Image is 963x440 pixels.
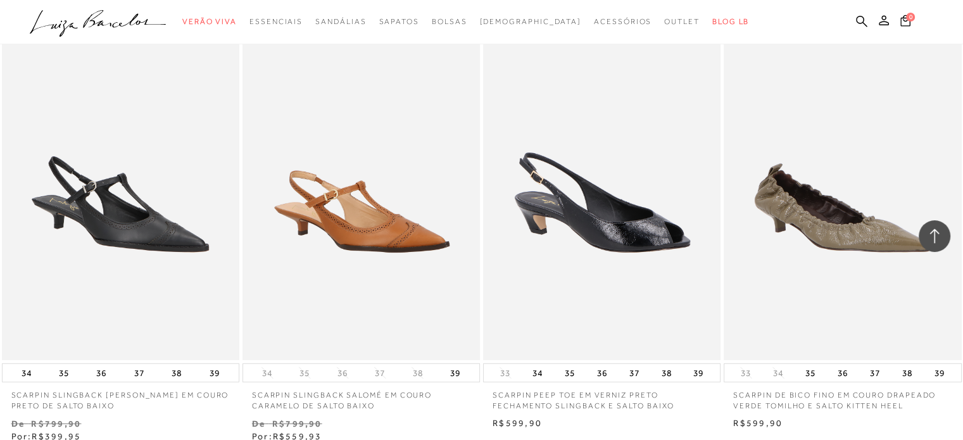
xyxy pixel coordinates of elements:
[432,17,467,26] span: Bolsas
[18,364,35,382] button: 34
[11,418,25,429] small: De
[31,418,81,429] small: R$799,90
[244,6,479,358] img: SCARPIN SLINGBACK SALOMÉ EM COURO CARAMELO DE SALTO BAIXO
[92,364,110,382] button: 36
[315,17,366,26] span: Sandálias
[3,6,238,358] a: SCARPIN SLINGBACK SALOMÉ EM COURO PRETO DE SALTO BAIXO SCARPIN SLINGBACK SALOMÉ EM COURO PRETO DE...
[898,364,916,382] button: 38
[249,10,303,34] a: categoryNavScreenReaderText
[484,6,719,358] a: SCARPIN PEEP TOE EM VERNIZ PRETO FECHAMENTO SLINGBACK E SALTO BAIXO SCARPIN PEEP TOE EM VERNIZ PR...
[408,367,426,379] button: 38
[657,364,675,382] button: 38
[130,364,148,382] button: 37
[371,367,389,379] button: 37
[594,10,651,34] a: categoryNavScreenReaderText
[725,6,960,358] a: SCARPIN DE BICO FINO EM COURO DRAPEADO VERDE TOMILHO E SALTO KITTEN HEEL SCARPIN DE BICO FINO EM ...
[725,6,960,358] img: SCARPIN DE BICO FINO EM COURO DRAPEADO VERDE TOMILHO E SALTO KITTEN HEEL
[594,17,651,26] span: Acessórios
[897,14,914,31] button: 0
[272,418,322,429] small: R$799,90
[689,364,707,382] button: 39
[2,382,239,412] a: SCARPIN SLINGBACK [PERSON_NAME] EM COURO PRETO DE SALTO BAIXO
[906,13,915,22] span: 0
[834,364,852,382] button: 36
[712,17,749,26] span: BLOG LB
[244,6,479,358] a: SCARPIN SLINGBACK SALOMÉ EM COURO CARAMELO DE SALTO BAIXO SCARPIN SLINGBACK SALOMÉ EM COURO CARAM...
[737,367,755,379] button: 33
[379,17,419,26] span: Sapatos
[484,6,719,358] img: SCARPIN PEEP TOE EM VERNIZ PRETO FECHAMENTO SLINGBACK E SALTO BAIXO
[206,364,223,382] button: 39
[315,10,366,34] a: categoryNavScreenReaderText
[626,364,643,382] button: 37
[712,10,749,34] a: BLOG LB
[493,418,542,428] span: R$599,90
[249,17,303,26] span: Essenciais
[802,364,819,382] button: 35
[182,10,237,34] a: categoryNavScreenReaderText
[446,364,464,382] button: 39
[3,6,238,358] img: SCARPIN SLINGBACK SALOMÉ EM COURO PRETO DE SALTO BAIXO
[182,17,237,26] span: Verão Viva
[664,17,700,26] span: Outlet
[479,17,581,26] span: [DEMOGRAPHIC_DATA]
[733,418,783,428] span: R$599,90
[769,367,787,379] button: 34
[334,367,351,379] button: 36
[379,10,419,34] a: categoryNavScreenReaderText
[242,382,480,412] a: SCARPIN SLINGBACK SALOMÉ EM COURO CARAMELO DE SALTO BAIXO
[296,367,313,379] button: 35
[479,10,581,34] a: noSubCategoriesText
[931,364,948,382] button: 39
[529,364,546,382] button: 34
[258,367,276,379] button: 34
[724,382,961,412] a: SCARPIN DE BICO FINO EM COURO DRAPEADO VERDE TOMILHO E SALTO KITTEN HEEL
[432,10,467,34] a: categoryNavScreenReaderText
[561,364,579,382] button: 35
[496,367,514,379] button: 33
[55,364,73,382] button: 35
[483,382,721,412] a: SCARPIN PEEP TOE EM VERNIZ PRETO FECHAMENTO SLINGBACK E SALTO BAIXO
[866,364,884,382] button: 37
[252,418,265,429] small: De
[664,10,700,34] a: categoryNavScreenReaderText
[593,364,611,382] button: 36
[168,364,186,382] button: 38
